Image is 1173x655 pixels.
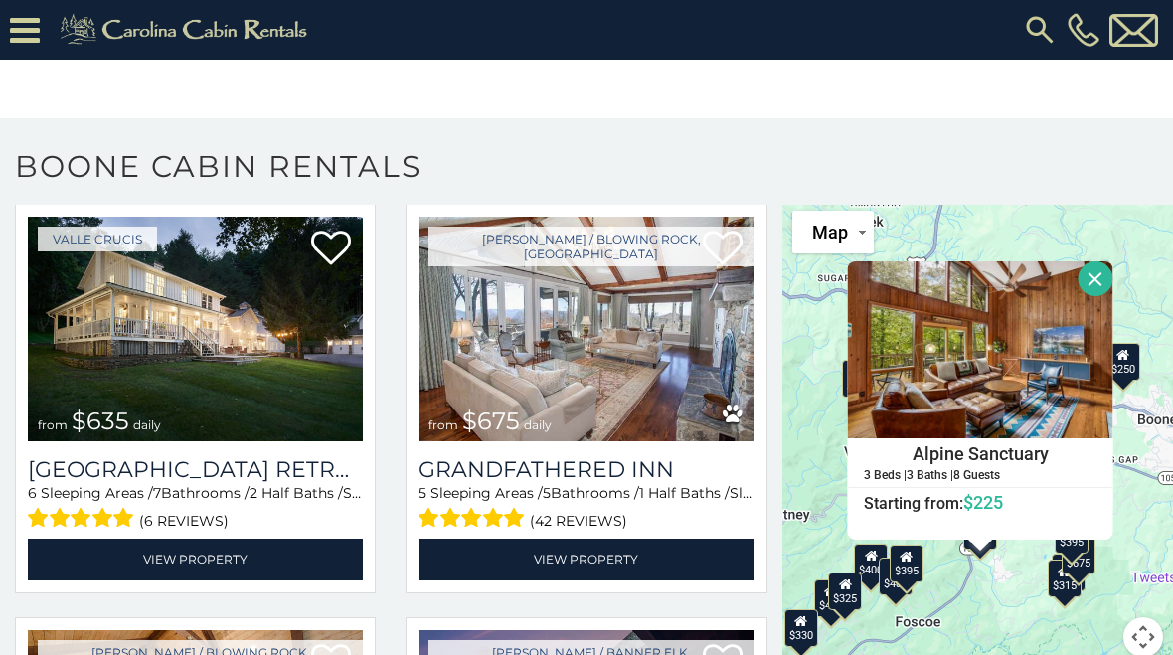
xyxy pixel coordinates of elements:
a: Add to favorites [311,229,351,270]
span: 2 Half Baths / [250,484,343,502]
img: Khaki-logo.png [50,10,324,50]
div: $325 [829,572,863,609]
h4: Alpine Sanctuary [849,439,1112,469]
span: 7 [153,484,161,502]
div: $395 [1055,516,1089,554]
a: Alpine Sanctuary 3 Beds | 3 Baths | 8 Guests Starting from:$225 [848,438,1113,514]
span: from [38,417,68,432]
h3: Valley Farmhouse Retreat [28,456,363,483]
a: View Property [419,539,754,579]
span: from [428,417,458,432]
a: Valley Farmhouse Retreat from $635 daily [28,217,363,441]
div: $250 [1106,343,1140,381]
span: $225 [963,491,1003,512]
img: Valley Farmhouse Retreat [28,217,363,441]
span: $635 [72,407,129,435]
a: View Property [28,539,363,579]
div: $400 [814,578,848,616]
a: [PHONE_NUMBER] [1063,13,1104,47]
div: $675 [1063,536,1096,573]
div: $315 [1048,560,1082,597]
span: 6 [28,484,37,502]
h5: 3 Baths | [907,468,953,481]
div: $330 [784,609,818,647]
img: Grandfathered Inn [419,217,754,441]
a: Grandfathered Inn [419,456,754,483]
a: Valle Crucis [38,227,157,251]
h6: Starting from: [849,492,1112,512]
div: $485 [880,557,914,594]
div: Sleeping Areas / Bathrooms / Sleeps: [419,483,754,534]
button: Close [1079,261,1113,296]
span: 5 [419,484,426,502]
span: (6 reviews) [139,508,229,534]
span: 5 [543,484,551,502]
div: $400 [855,543,889,580]
span: $675 [462,407,520,435]
div: $635 [842,359,876,397]
div: Sleeping Areas / Bathrooms / Sleeps: [28,483,363,534]
a: [GEOGRAPHIC_DATA] Retreat [28,456,363,483]
a: Grandfathered Inn from $675 daily [419,217,754,441]
h5: 3 Beds | [864,468,907,481]
span: (42 reviews) [530,508,627,534]
h5: 8 Guests [953,468,1000,481]
a: [PERSON_NAME] / Blowing Rock, [GEOGRAPHIC_DATA] [428,227,754,266]
img: search-regular.svg [1022,12,1058,48]
span: daily [133,417,161,432]
span: 1 Half Baths / [639,484,730,502]
span: Map [812,222,848,243]
span: daily [524,417,552,432]
button: Change map style [792,211,874,253]
div: $395 [890,545,923,582]
img: Alpine Sanctuary [848,261,1113,438]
